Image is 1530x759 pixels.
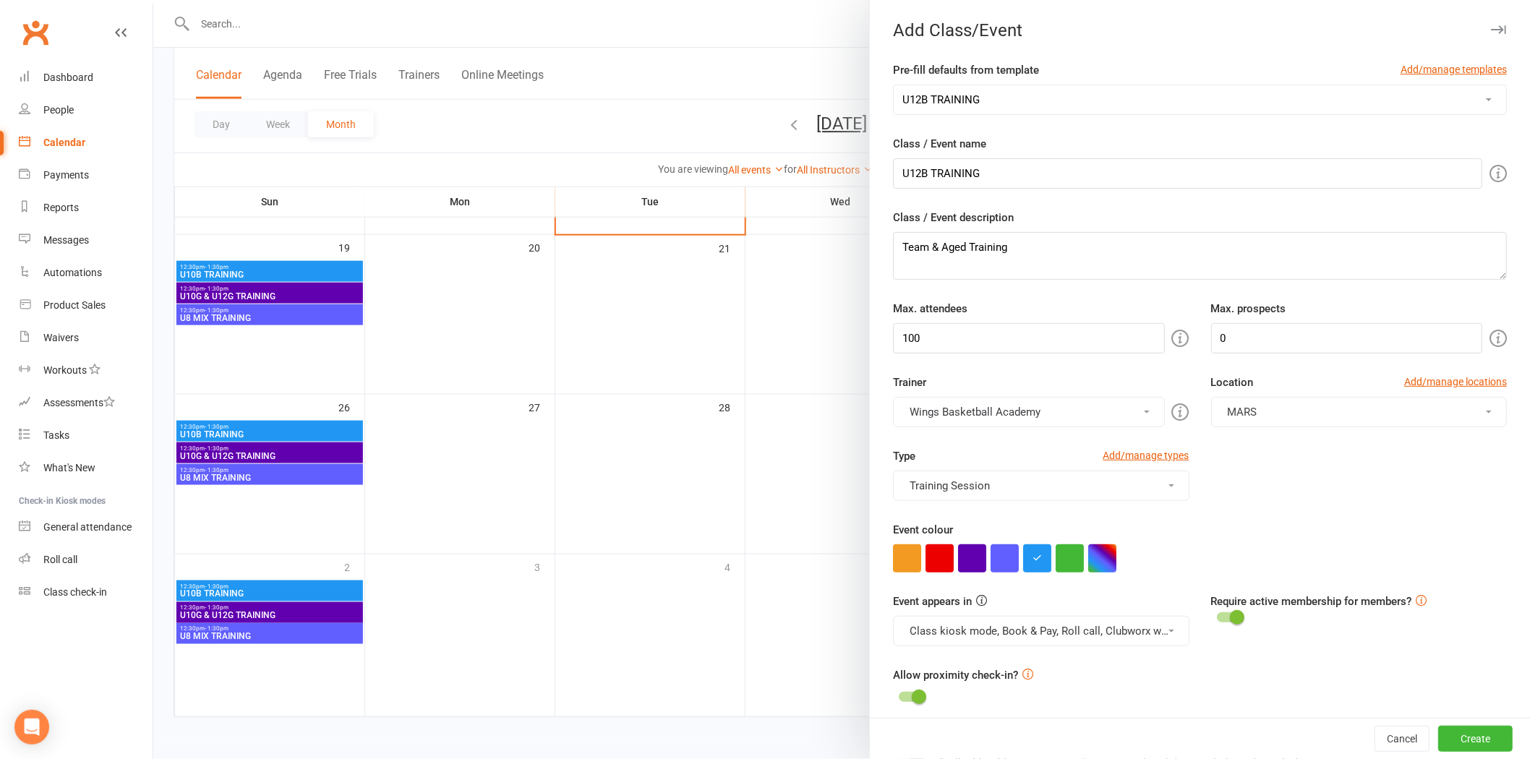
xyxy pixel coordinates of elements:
span: MARS [1228,406,1257,419]
label: Class / Event name [893,135,986,153]
a: Add/manage templates [1401,61,1507,77]
a: Waivers [19,322,153,354]
a: Tasks [19,419,153,452]
div: People [43,104,74,116]
a: Clubworx [17,14,54,51]
label: Type [893,447,915,465]
a: Payments [19,159,153,192]
div: Dashboard [43,72,93,83]
button: Create [1438,726,1513,752]
label: Trainer [893,374,926,391]
button: MARS [1211,397,1507,427]
label: Allow proximity check-in? [893,666,1018,684]
a: People [19,94,153,126]
a: Workouts [19,354,153,387]
a: Add/manage types [1103,447,1189,463]
label: Event appears in [893,593,972,610]
button: Class kiosk mode, Book & Pay, Roll call, Clubworx website calendar and Mobile app [893,616,1189,646]
div: Product Sales [43,299,106,311]
a: Add/manage locations [1404,374,1507,390]
div: Reports [43,202,79,213]
div: Waivers [43,332,79,343]
input: Name your class / event [893,158,1482,189]
a: Messages [19,224,153,257]
div: General attendance [43,521,132,533]
label: Event colour [893,521,953,539]
a: Roll call [19,544,153,576]
a: Automations [19,257,153,289]
div: Tasks [43,429,69,441]
label: Require active membership for members? [1211,595,1412,608]
div: Class check-in [43,586,107,598]
div: Roll call [43,554,77,565]
div: Assessments [43,397,115,408]
a: Assessments [19,387,153,419]
div: Payments [43,169,89,181]
button: Wings Basketball Academy [893,397,1164,427]
label: Location [1211,374,1254,391]
label: Pre-fill defaults from template [893,61,1039,79]
label: Max. attendees [893,300,967,317]
a: Product Sales [19,289,153,322]
a: General attendance kiosk mode [19,511,153,544]
label: Max. prospects [1211,300,1286,317]
div: Automations [43,267,102,278]
a: Dashboard [19,61,153,94]
button: Training Session [893,471,1189,501]
div: What's New [43,462,95,473]
label: Class / Event description [893,209,1014,226]
div: Add Class/Event [870,20,1530,40]
div: Messages [43,234,89,246]
a: Reports [19,192,153,224]
button: Cancel [1375,726,1429,752]
div: Calendar [43,137,85,148]
a: Calendar [19,126,153,159]
a: Class kiosk mode [19,576,153,609]
div: Open Intercom Messenger [14,710,49,745]
a: What's New [19,452,153,484]
div: Workouts [43,364,87,376]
